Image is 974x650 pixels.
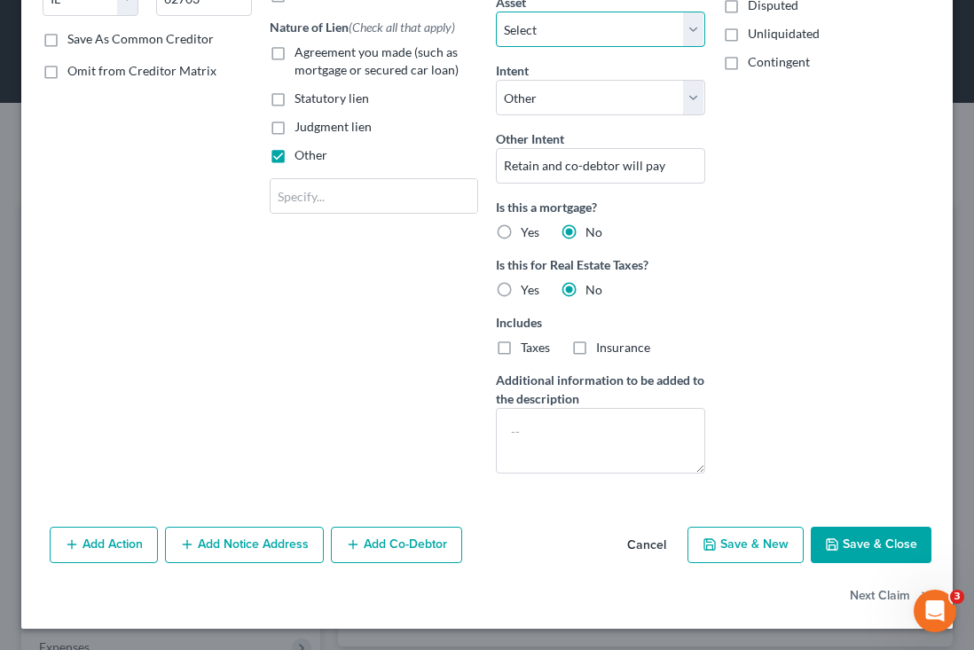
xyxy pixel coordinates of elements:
[165,527,324,564] button: Add Notice Address
[748,26,820,41] span: Unliquidated
[613,529,680,564] button: Cancel
[496,198,705,216] label: Is this a mortgage?
[271,179,478,213] input: Specify...
[496,313,705,332] label: Includes
[950,590,964,604] span: 3
[295,90,369,106] span: Statutory lien
[349,20,455,35] span: (Check all that apply)
[67,63,216,78] span: Omit from Creditor Matrix
[521,340,550,355] span: Taxes
[811,527,931,564] button: Save & Close
[585,282,602,297] span: No
[295,147,327,162] span: Other
[331,527,462,564] button: Add Co-Debtor
[270,18,455,36] label: Nature of Lien
[295,44,459,77] span: Agreement you made (such as mortgage or secured car loan)
[496,61,529,80] label: Intent
[496,371,705,408] label: Additional information to be added to the description
[521,282,539,297] span: Yes
[687,527,804,564] button: Save & New
[850,577,931,615] button: Next Claim
[521,224,539,239] span: Yes
[496,255,705,274] label: Is this for Real Estate Taxes?
[748,54,810,69] span: Contingent
[585,224,602,239] span: No
[67,30,214,48] label: Save As Common Creditor
[596,340,650,355] span: Insurance
[496,148,705,184] input: Specify...
[496,129,564,148] label: Other Intent
[914,590,956,632] iframe: Intercom live chat
[50,527,158,564] button: Add Action
[295,119,372,134] span: Judgment lien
